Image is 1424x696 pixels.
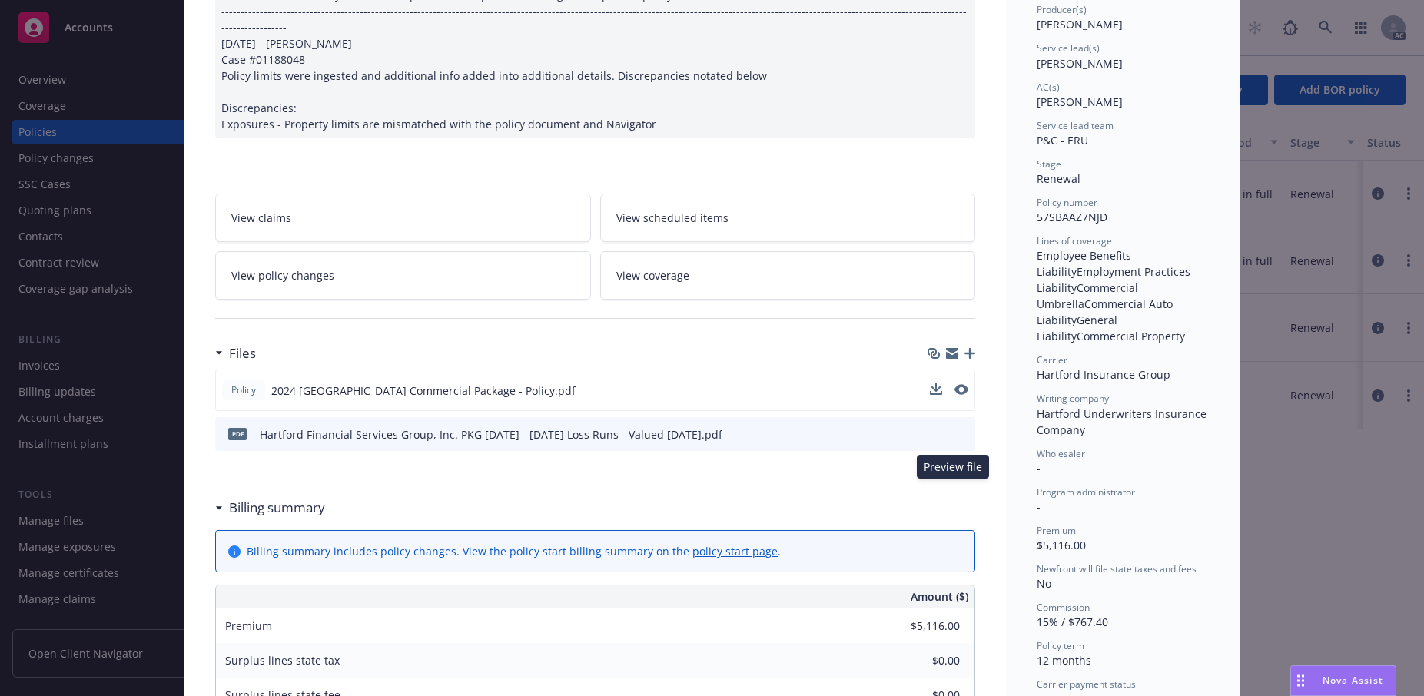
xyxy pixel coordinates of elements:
span: Service lead(s) [1037,41,1100,55]
span: Policy term [1037,639,1084,652]
span: Renewal [1037,171,1080,186]
span: Program administrator [1037,486,1135,499]
span: Premium [225,618,272,633]
span: 12 months [1037,653,1091,668]
span: Commission [1037,601,1090,614]
a: View policy changes [215,251,591,300]
span: Employment Practices Liability [1037,264,1193,295]
h3: Billing summary [229,498,325,518]
span: Writing company [1037,392,1109,405]
button: preview file [955,426,969,442]
span: [PERSON_NAME] [1037,94,1123,109]
button: Nova Assist [1290,665,1396,696]
a: View coverage [600,251,976,300]
span: Hartford Underwriters Insurance Company [1037,406,1210,437]
div: Drag to move [1291,666,1310,695]
span: Hartford Insurance Group [1037,367,1170,382]
h3: Files [229,343,256,363]
span: Newfront will file state taxes and fees [1037,562,1197,575]
span: View scheduled items [616,210,729,226]
span: [PERSON_NAME] [1037,17,1123,31]
span: Premium [1037,524,1076,537]
a: policy start page [692,544,778,558]
div: Hartford Financial Services Group, Inc. PKG [DATE] - [DATE] Loss Runs - Valued [DATE].pdf [260,426,722,442]
input: 0.00 [869,615,969,638]
a: View scheduled items [600,194,976,242]
button: download file [931,426,943,442]
button: preview file [954,384,968,395]
span: No [1037,576,1051,591]
button: download file [930,383,942,399]
span: Commercial Property [1077,329,1185,343]
div: Billing summary includes policy changes. View the policy start billing summary on the . [247,543,781,559]
span: AC(s) [1037,81,1060,94]
span: Lines of coverage [1037,234,1112,247]
span: View policy changes [231,267,334,283]
span: [PERSON_NAME] [1037,56,1123,71]
span: Nova Assist [1323,674,1383,687]
span: Wholesaler [1037,447,1085,460]
button: preview file [954,383,968,399]
span: - [1037,461,1041,476]
span: Stage [1037,157,1061,171]
span: pdf [228,428,247,439]
button: download file [930,383,942,395]
span: Carrier [1037,353,1067,366]
span: View coverage [616,267,689,283]
input: 0.00 [869,649,969,672]
span: P&C - ERU [1037,133,1088,147]
div: Files [215,343,256,363]
span: Policy number [1037,196,1097,209]
span: Policy [228,383,259,397]
span: - [1037,499,1041,514]
span: 57SBAAZ7NJD [1037,210,1107,224]
span: Employee Benefits Liability [1037,248,1134,279]
span: View claims [231,210,291,226]
span: Producer(s) [1037,3,1087,16]
span: Carrier payment status [1037,678,1136,691]
span: 2024 [GEOGRAPHIC_DATA] Commercial Package - Policy.pdf [271,383,576,399]
a: View claims [215,194,591,242]
div: Billing summary [215,498,325,518]
span: 15% / $767.40 [1037,615,1108,629]
span: Amount ($) [911,588,968,605]
span: Surplus lines state tax [225,653,340,668]
span: Service lead team [1037,119,1114,132]
span: Commercial Auto Liability [1037,297,1176,327]
span: $5,116.00 [1037,538,1086,552]
span: General Liability [1037,313,1120,343]
span: Commercial Umbrella [1037,280,1141,311]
